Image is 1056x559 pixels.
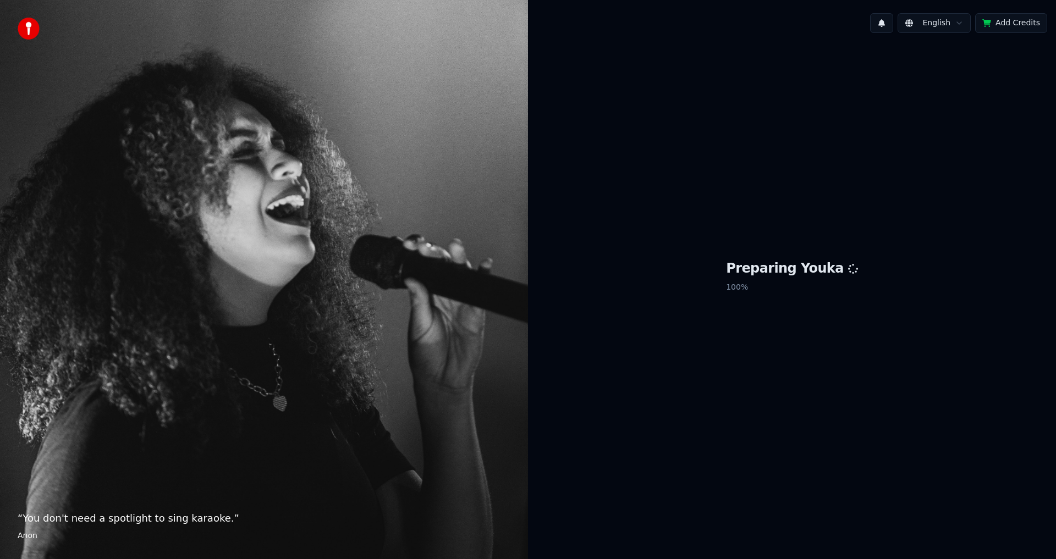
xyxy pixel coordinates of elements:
footer: Anon [18,530,510,541]
p: “ You don't need a spotlight to sing karaoke. ” [18,511,510,526]
button: Add Credits [975,13,1047,33]
img: youka [18,18,40,40]
p: 100 % [726,278,858,297]
h1: Preparing Youka [726,260,858,278]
